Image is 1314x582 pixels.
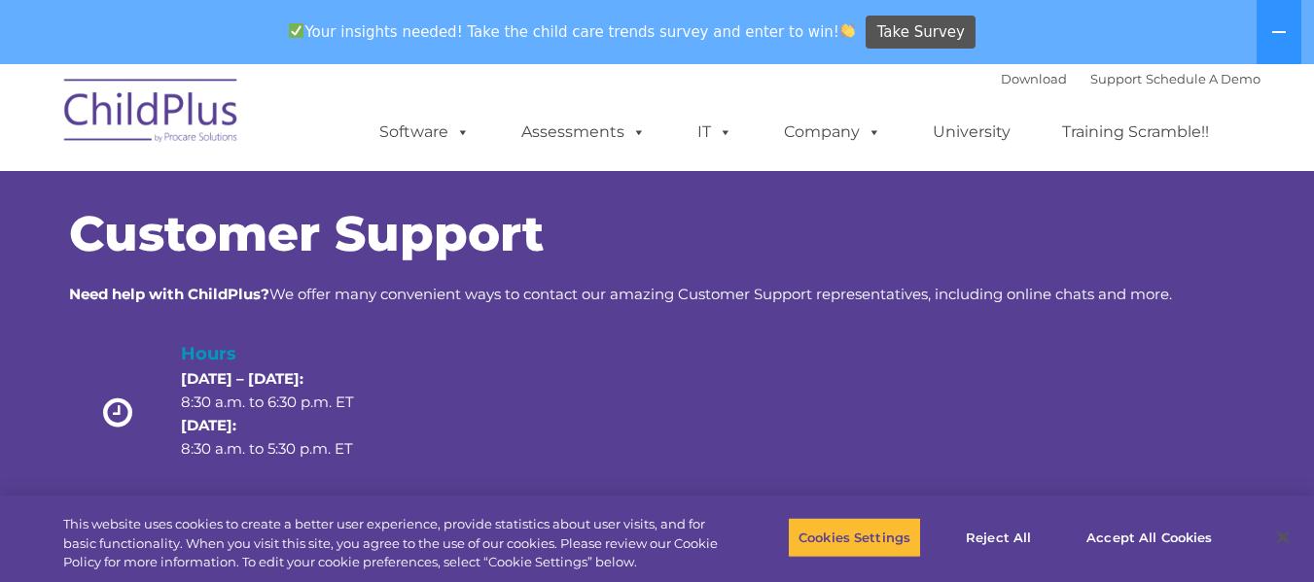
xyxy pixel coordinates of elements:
[289,23,303,38] img: ✅
[1043,113,1228,152] a: Training Scramble!!
[181,369,303,388] strong: [DATE] – [DATE]:
[69,285,1172,303] span: We offer many convenient ways to contact our amazing Customer Support representatives, including ...
[181,416,236,434] strong: [DATE]:
[281,13,864,51] span: Your insights needed! Take the child care trends survey and enter to win!
[678,113,752,152] a: IT
[877,16,965,50] span: Take Survey
[181,367,387,461] p: 8:30 a.m. to 6:30 p.m. ET 8:30 a.m. to 5:30 p.m. ET
[840,23,855,38] img: 👏
[360,113,489,152] a: Software
[54,65,249,162] img: ChildPlus by Procare Solutions
[69,285,269,303] strong: Need help with ChildPlus?
[63,515,723,572] div: This website uses cookies to create a better user experience, provide statistics about user visit...
[181,340,387,367] h4: Hours
[1001,71,1067,86] a: Download
[764,113,901,152] a: Company
[788,517,921,558] button: Cookies Settings
[913,113,1030,152] a: University
[502,113,665,152] a: Assessments
[1001,71,1261,86] font: |
[1261,516,1304,559] button: Close
[866,16,976,50] a: Take Survey
[1076,517,1223,558] button: Accept All Cookies
[1090,71,1142,86] a: Support
[1146,71,1261,86] a: Schedule A Demo
[938,517,1059,558] button: Reject All
[69,204,544,263] span: Customer Support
